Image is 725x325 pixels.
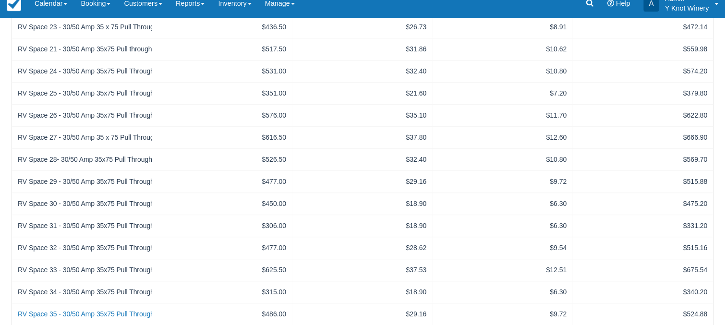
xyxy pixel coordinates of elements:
[158,66,286,76] div: $531.00
[298,177,426,187] div: $29.16
[298,287,426,297] div: $18.90
[18,110,154,120] a: RV Space 26 - 30/50 Amp 35x75 Pull Through
[18,88,154,98] a: RV Space 25 - 30/50 Amp 35x75 Pull Through
[158,177,286,187] div: $477.00
[298,199,426,209] div: $18.90
[158,22,286,32] div: $436.50
[18,287,154,297] a: RV Space 34 - 30/50 Amp 35x75 Pull Through
[438,177,567,187] div: $9.72
[579,110,707,120] div: $622.80
[298,309,426,319] div: $29.16
[438,309,567,319] div: $9.72
[18,177,154,187] a: RV Space 29 - 30/50 Amp 35x75 Pull Through
[298,132,426,143] div: $37.80
[18,155,152,165] a: RV Space 28- 30/50 Amp 35x75 Pull Through
[579,221,707,231] div: $331.20
[158,243,286,253] div: $477.00
[18,309,154,319] a: RV Space 35 - 30/50 Amp 35x75 Pull Through
[18,132,157,143] a: RV Space 27 - 30/50 Amp 35 x 75 Pull Through
[579,66,707,76] div: $574.20
[438,243,567,253] div: $9.54
[18,265,154,275] a: RV Space 33 - 30/50 Amp 35x75 Pull Through
[438,287,567,297] div: $6.30
[158,132,286,143] div: $616.50
[18,66,154,76] a: RV Space 24 - 30/50 Amp 35x75 Pull Through
[158,155,286,165] div: $526.50
[438,155,567,165] div: $10.80
[298,110,426,120] div: $35.10
[298,221,426,231] div: $18.90
[158,199,286,209] div: $450.00
[579,88,707,98] div: $379.80
[158,287,286,297] div: $315.00
[579,155,707,165] div: $569.70
[158,88,286,98] div: $351.00
[298,265,426,275] div: $37.53
[18,243,154,253] a: RV Space 32 - 30/50 Amp 35x75 Pull Through
[298,44,426,54] div: $31.86
[579,177,707,187] div: $515.88
[158,44,286,54] div: $517.50
[18,221,154,231] a: RV Space 31 - 30/50 Amp 35x75 Pull Through
[579,287,707,297] div: $340.20
[438,265,567,275] div: $12.51
[665,3,709,13] p: Y Knot Winery
[298,88,426,98] div: $21.60
[438,44,567,54] div: $10.62
[298,66,426,76] div: $32.40
[579,44,707,54] div: $559.98
[298,243,426,253] div: $28.62
[438,199,567,209] div: $6.30
[298,22,426,32] div: $26.73
[298,155,426,165] div: $32.40
[579,243,707,253] div: $515.16
[158,221,286,231] div: $306.00
[438,66,567,76] div: $10.80
[579,265,707,275] div: $675.54
[438,132,567,143] div: $12.60
[438,88,567,98] div: $7.20
[579,309,707,319] div: $524.88
[18,199,154,209] a: RV Space 30 - 30/50 Amp 35x75 Pull Through
[158,309,286,319] div: $486.00
[18,44,152,54] a: RV Space 21 - 30/50 Amp 35x75 Pull through
[158,265,286,275] div: $625.50
[579,199,707,209] div: $475.20
[438,22,567,32] div: $8.91
[18,22,157,32] a: RV Space 23 - 30/50 Amp 35 x 75 Pull Through
[579,22,707,32] div: $472.14
[158,110,286,120] div: $576.00
[438,221,567,231] div: $6.30
[579,132,707,143] div: $666.90
[438,110,567,120] div: $11.70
